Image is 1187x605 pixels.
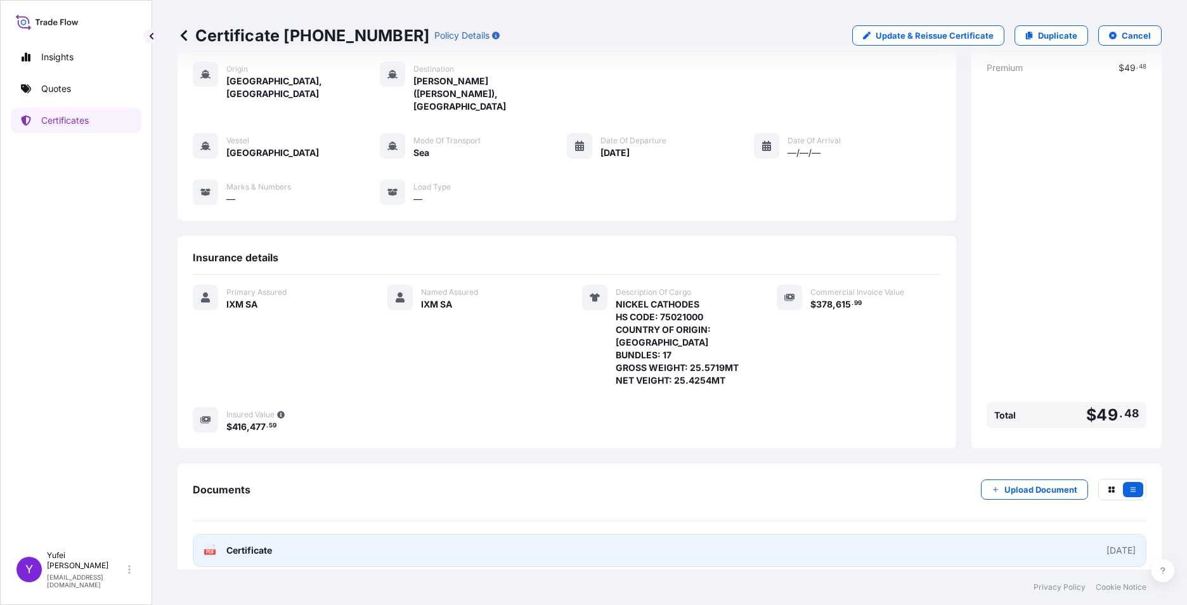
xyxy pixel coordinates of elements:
p: [EMAIL_ADDRESS][DOMAIN_NAME] [47,573,126,589]
span: NICKEL CATHODES HS CODE: 75021000 COUNTRY OF ORIGIN: [GEOGRAPHIC_DATA] BUNDLES: 17 GROSS WEIGHT: ... [616,298,746,387]
p: Yufei [PERSON_NAME] [47,550,126,571]
a: Update & Reissue Certificate [852,25,1004,46]
p: Upload Document [1004,483,1077,496]
span: 49 [1124,63,1136,72]
span: 99 [854,301,862,306]
span: 49 [1096,407,1117,423]
span: Primary Assured [226,287,287,297]
div: [DATE] [1106,544,1136,557]
span: — [413,193,422,205]
button: Cancel [1098,25,1162,46]
span: Load Type [413,182,451,192]
span: $ [1119,63,1124,72]
span: , [247,422,250,431]
span: Date of Arrival [788,136,841,146]
p: Quotes [41,82,71,95]
a: Insights [11,44,141,70]
span: Insurance details [193,251,278,264]
span: Sea [413,146,429,159]
p: Update & Reissue Certificate [876,29,994,42]
span: 477 [250,422,266,431]
p: Certificates [41,114,89,127]
span: Mode of Transport [413,136,481,146]
p: Cancel [1122,29,1151,42]
span: $ [226,422,232,431]
span: . [1119,410,1123,417]
a: Certificates [11,108,141,133]
span: Y [25,563,33,576]
span: , [833,300,836,309]
span: [GEOGRAPHIC_DATA] [226,146,319,159]
span: [DATE] [600,146,630,159]
button: Upload Document [981,479,1088,500]
span: IXM SA [421,298,452,311]
span: Insured Value [226,410,275,420]
a: Quotes [11,76,141,101]
a: Privacy Policy [1034,582,1086,592]
span: Named Assured [421,287,478,297]
span: [PERSON_NAME] ([PERSON_NAME]), [GEOGRAPHIC_DATA] [413,75,567,113]
span: . [852,301,853,306]
span: Description Of Cargo [616,287,691,297]
text: PDF [206,550,214,554]
span: 59 [269,424,276,428]
span: $ [810,300,816,309]
p: Duplicate [1038,29,1077,42]
span: Commercial Invoice Value [810,287,904,297]
span: IXM SA [226,298,257,311]
p: Policy Details [434,29,490,42]
span: 378 [816,300,833,309]
span: Marks & Numbers [226,182,291,192]
p: Insights [41,51,74,63]
p: Certificate [PHONE_NUMBER] [178,25,429,46]
span: 416 [232,422,247,431]
span: — [226,193,235,205]
span: . [266,424,268,428]
a: PDFCertificate[DATE] [193,534,1146,567]
span: —/—/— [788,146,821,159]
a: Cookie Notice [1096,582,1146,592]
span: $ [1086,407,1096,423]
a: Duplicate [1015,25,1088,46]
span: Certificate [226,544,272,557]
span: Vessel [226,136,249,146]
span: Documents [193,483,250,496]
span: 48 [1124,410,1139,417]
span: Total [994,409,1016,422]
span: 615 [836,300,851,309]
span: Date of Departure [600,136,666,146]
span: [GEOGRAPHIC_DATA], [GEOGRAPHIC_DATA] [226,75,380,100]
